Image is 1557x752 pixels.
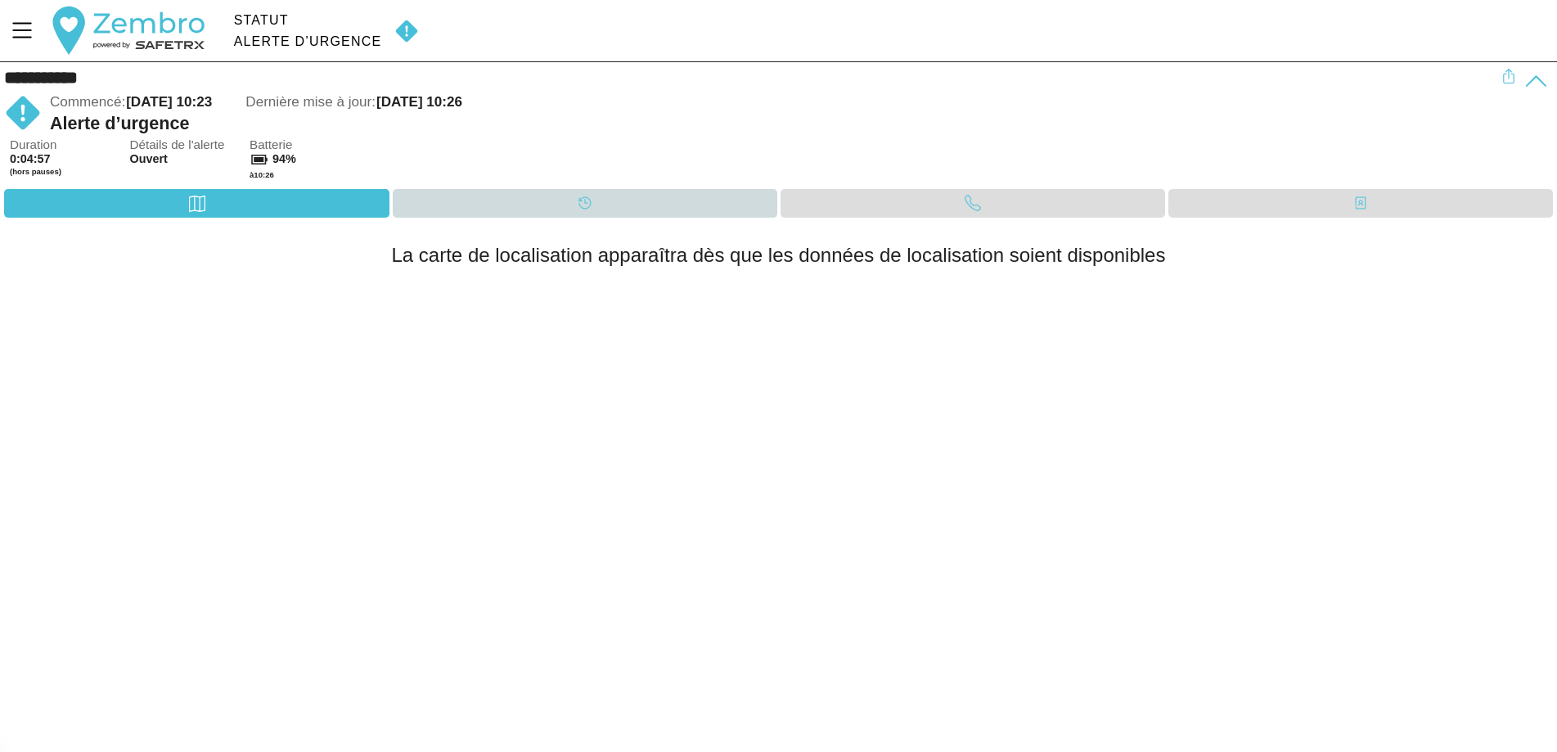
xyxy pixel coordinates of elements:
[1168,189,1553,218] div: Contacts
[272,152,296,165] span: 94%
[50,94,125,110] span: Commencé:
[376,94,462,110] span: [DATE] 10:26
[393,189,777,218] div: Calendrier
[4,94,42,132] img: MANUAL.svg
[4,189,389,218] div: Carte
[10,138,115,152] span: Duration
[388,19,425,43] img: MANUAL.svg
[130,138,235,152] span: Détails de l'alerte
[126,94,212,110] span: [DATE] 10:23
[250,170,274,179] span: à 10:26
[50,113,1501,134] div: Alerte d’urgence
[10,152,51,165] span: 0:04:57
[130,152,235,166] span: Ouvert
[250,138,354,152] span: Batterie
[392,244,1166,266] span: La carte de localisation apparaîtra dès que les données de localisation soient disponibles
[245,94,376,110] span: Dernière mise à jour:
[10,167,115,177] span: (hors pauses)
[234,34,382,49] div: Alerte d’urgence
[234,13,382,28] div: Statut
[781,189,1165,218] div: Appel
